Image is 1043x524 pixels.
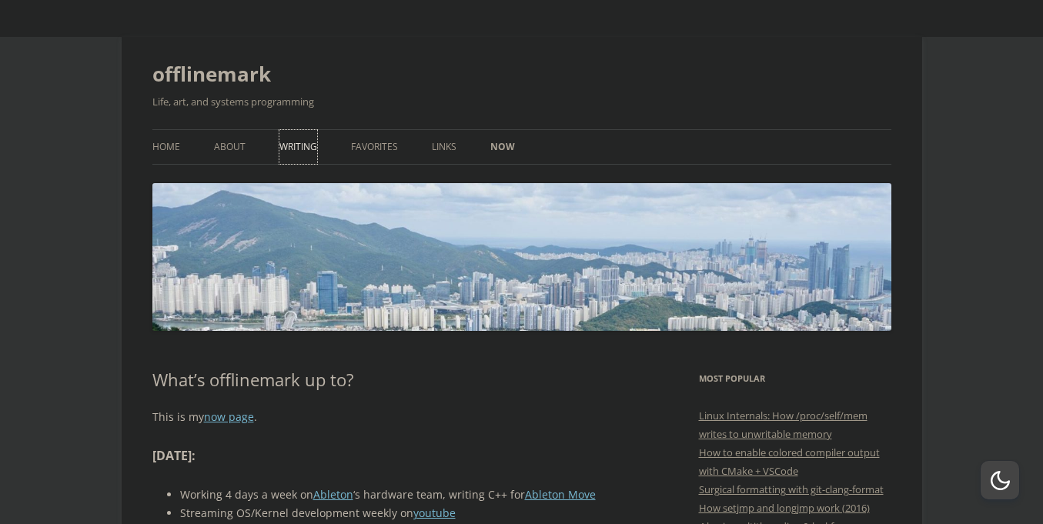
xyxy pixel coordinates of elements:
[699,446,880,478] a: How to enable colored compiler output with CMake + VSCode
[351,130,398,164] a: Favorites
[699,409,867,441] a: Linux Internals: How /proc/self/mem writes to unwritable memory
[152,55,271,92] a: offlinemark
[152,92,891,111] h2: Life, art, and systems programming
[152,183,891,330] img: offlinemark
[214,130,246,164] a: About
[180,486,633,504] li: Working 4 days a week on ‘s hardware team, writing C++ for
[525,487,596,502] a: Ableton Move
[152,408,633,426] p: This is my .
[490,130,515,164] a: Now
[279,130,317,164] a: Writing
[180,504,633,522] li: Streaming OS/Kernel development weekly on
[699,369,891,388] h3: Most Popular
[152,445,633,468] h3: :
[152,447,192,464] strong: [DATE]
[699,482,884,496] a: Surgical formatting with git-clang-format
[413,506,456,520] a: youtube
[313,487,353,502] a: Ableton
[204,409,254,424] a: now page
[152,369,633,389] h1: What’s offlinemark up to?
[152,130,180,164] a: Home
[432,130,456,164] a: Links
[699,501,870,515] a: How setjmp and longjmp work (2016)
